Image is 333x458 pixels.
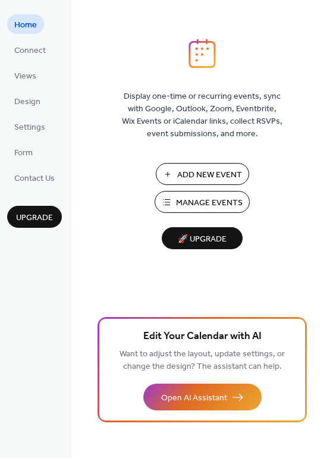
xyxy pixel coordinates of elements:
[143,328,262,345] span: Edit Your Calendar with AI
[169,231,235,247] span: 🚀 Upgrade
[7,14,44,34] a: Home
[189,39,216,68] img: logo_icon.svg
[16,212,53,224] span: Upgrade
[120,346,285,375] span: Want to adjust the layout, update settings, or change the design? The assistant can help.
[14,45,46,57] span: Connect
[7,40,53,59] a: Connect
[155,191,250,213] button: Manage Events
[177,169,242,181] span: Add New Event
[156,163,249,185] button: Add New Event
[143,384,262,410] button: Open AI Assistant
[7,168,62,187] a: Contact Us
[14,172,55,185] span: Contact Us
[162,227,243,249] button: 🚀 Upgrade
[14,121,45,134] span: Settings
[14,19,37,32] span: Home
[7,91,48,111] a: Design
[7,117,52,136] a: Settings
[14,147,33,159] span: Form
[14,96,40,108] span: Design
[122,90,282,140] span: Display one-time or recurring events, sync with Google, Outlook, Zoom, Eventbrite, Wix Events or ...
[7,65,43,85] a: Views
[161,392,227,404] span: Open AI Assistant
[14,70,36,83] span: Views
[7,142,40,162] a: Form
[7,206,62,228] button: Upgrade
[176,197,243,209] span: Manage Events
